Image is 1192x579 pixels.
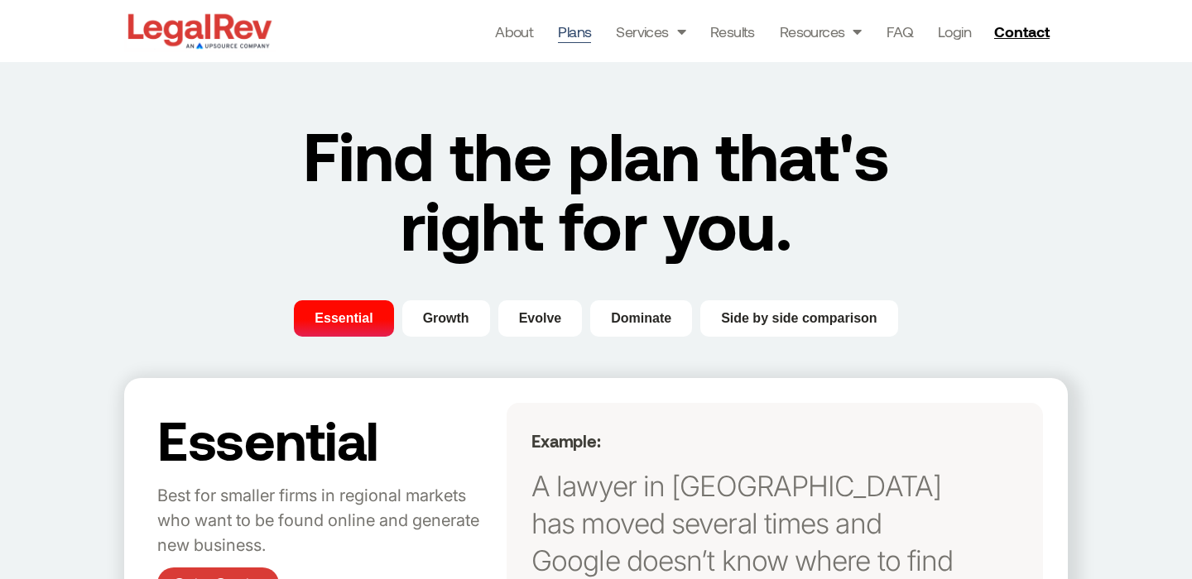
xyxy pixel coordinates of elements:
[611,309,671,328] span: Dominate
[887,20,913,43] a: FAQ
[423,309,469,328] span: Growth
[266,120,926,259] h2: Find the plan that's right for you.
[616,20,685,43] a: Services
[994,24,1050,39] span: Contact
[531,431,968,451] h5: Example:
[157,484,498,558] p: Best for smaller firms in regional markets who want to be found online and generate new business.
[710,20,755,43] a: Results
[938,20,971,43] a: Login
[157,411,498,467] h2: Essential
[988,18,1060,45] a: Contact
[315,309,372,328] span: Essential
[558,20,591,43] a: Plans
[495,20,971,43] nav: Menu
[780,20,862,43] a: Resources
[495,20,533,43] a: About
[721,309,877,328] span: Side by side comparison
[519,309,562,328] span: Evolve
